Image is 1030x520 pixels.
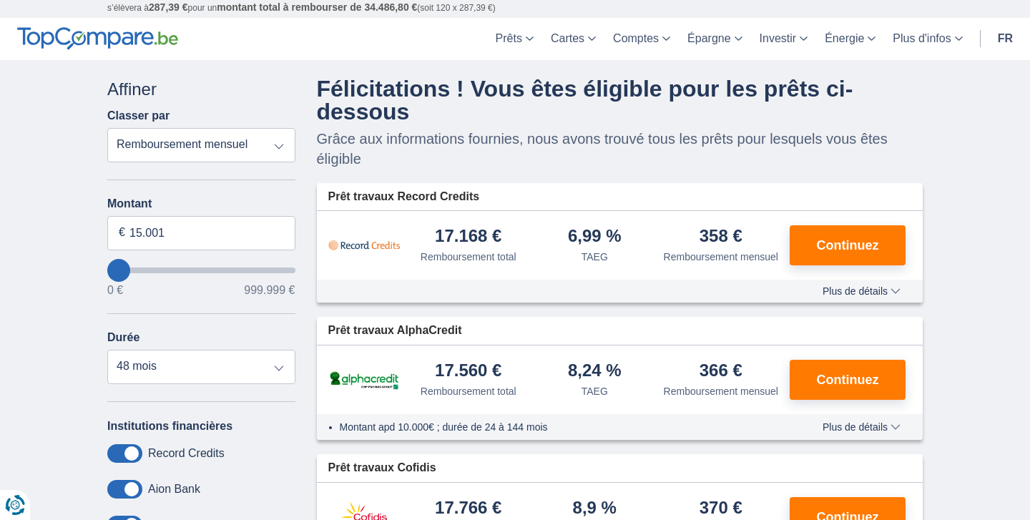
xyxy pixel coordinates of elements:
a: Prêts [487,18,542,60]
div: Remboursement total [421,250,516,264]
div: Affiner [107,77,295,102]
span: Prêt travaux Cofidis [328,460,436,476]
a: fr [989,18,1021,60]
span: Prêt travaux AlphaCredit [328,323,462,339]
div: 17.168 € [435,227,501,247]
span: 287,39 € [149,1,188,13]
div: Remboursement total [421,384,516,398]
button: Plus de détails [812,285,911,297]
span: 0 € [107,285,123,296]
img: pret personnel Record Credits [328,227,400,263]
div: 6,99 % [568,227,622,247]
label: Classer par [107,109,170,122]
span: Continuez [817,239,879,252]
label: Aion Bank [148,483,200,496]
div: Remboursement mensuel [664,384,778,398]
span: montant total à rembourser de 34.486,80 € [217,1,417,13]
img: TopCompare [17,27,178,50]
div: 8,9 % [573,499,617,519]
span: Plus de détails [823,422,901,432]
label: Montant [107,197,295,210]
div: 366 € [700,362,742,381]
div: Remboursement mensuel [664,250,778,264]
span: Prêt travaux Record Credits [328,189,480,205]
h4: Félicitations ! Vous êtes éligible pour les prêts ci-dessous [317,77,923,123]
span: Continuez [817,373,879,386]
a: Épargne [679,18,751,60]
a: Comptes [604,18,679,60]
a: Cartes [542,18,604,60]
li: Montant apd 10.000€ ; durée de 24 à 144 mois [340,420,781,434]
span: Plus de détails [823,286,901,296]
input: wantToBorrow [107,268,295,273]
label: Institutions financières [107,420,232,433]
div: 358 € [700,227,742,247]
div: 17.560 € [435,362,501,381]
a: Énergie [816,18,884,60]
span: € [119,225,125,241]
button: Plus de détails [812,421,911,433]
img: pret personnel AlphaCredit [328,369,400,391]
div: TAEG [582,250,608,264]
button: Continuez [790,360,906,400]
label: Record Credits [148,447,225,460]
div: 8,24 % [568,362,622,381]
div: 370 € [700,499,742,519]
a: Plus d'infos [884,18,971,60]
div: 17.766 € [435,499,501,519]
div: TAEG [582,384,608,398]
button: Continuez [790,225,906,265]
span: 999.999 € [244,285,295,296]
a: Investir [751,18,817,60]
label: Durée [107,331,139,344]
p: Grâce aux informations fournies, nous avons trouvé tous les prêts pour lesquels vous êtes éligible [317,129,923,169]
